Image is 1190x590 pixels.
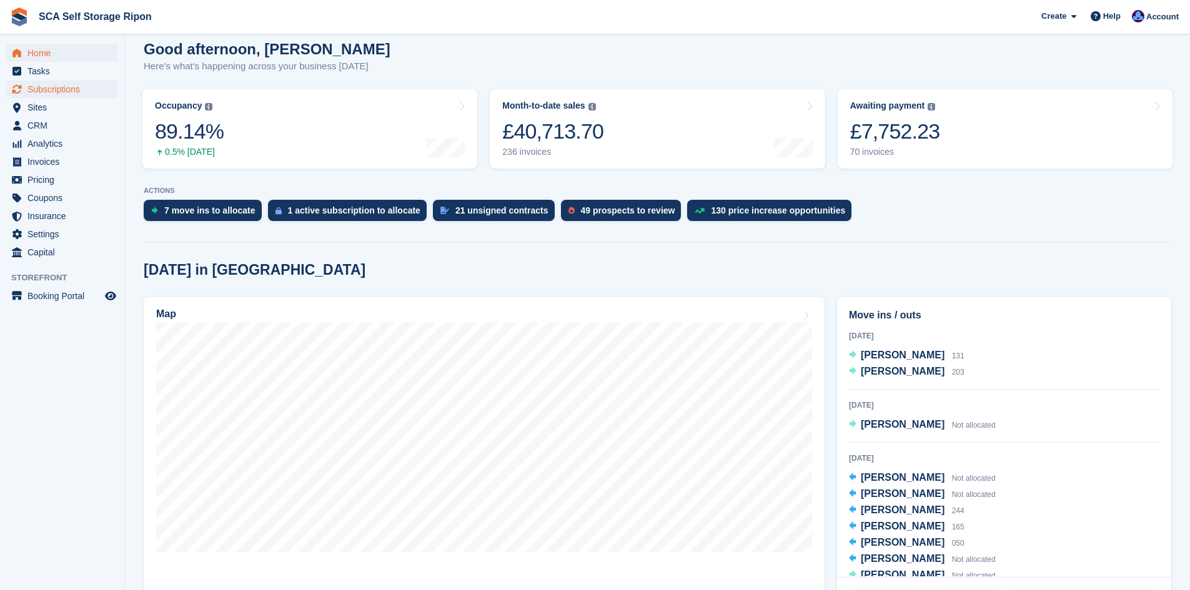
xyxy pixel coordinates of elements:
[27,189,102,207] span: Coupons
[490,89,825,169] a: Month-to-date sales £40,713.70 236 invoices
[849,364,964,380] a: [PERSON_NAME] 203
[849,453,1159,464] div: [DATE]
[695,208,705,214] img: price_increase_opportunities-93ffe204e8149a01c8c9dc8f82e8f89637d9d84a8eef4429ea346261dce0b2c0.svg
[502,101,585,111] div: Month-to-date sales
[144,200,268,227] a: 7 move ins to allocate
[34,6,157,27] a: SCA Self Storage Ripon
[861,537,945,548] span: [PERSON_NAME]
[151,207,158,214] img: move_ins_to_allocate_icon-fdf77a2bb77ea45bf5b3d319d69a93e2d87916cf1d5bf7949dd705db3b84f3ca.svg
[27,287,102,305] span: Booking Portal
[861,419,945,430] span: [PERSON_NAME]
[1041,10,1066,22] span: Create
[27,62,102,80] span: Tasks
[861,488,945,499] span: [PERSON_NAME]
[861,553,945,564] span: [PERSON_NAME]
[27,44,102,62] span: Home
[849,348,964,364] a: [PERSON_NAME] 131
[568,207,575,214] img: prospect-51fa495bee0391a8d652442698ab0144808aea92771e9ea1ae160a38d050c398.svg
[952,555,996,564] span: Not allocated
[6,99,118,116] a: menu
[861,569,945,580] span: [PERSON_NAME]
[952,490,996,499] span: Not allocated
[861,504,945,515] span: [PERSON_NAME]
[561,200,688,227] a: 49 prospects to review
[849,551,996,568] a: [PERSON_NAME] Not allocated
[6,44,118,62] a: menu
[275,207,282,215] img: active_subscription_to_allocate_icon-d502201f5373d7db506a760aba3b589e785aa758c864c3986d89f69b8ff3...
[849,400,1159,411] div: [DATE]
[144,59,390,74] p: Here's what's happening across your business [DATE]
[861,472,945,483] span: [PERSON_NAME]
[205,103,212,111] img: icon-info-grey-7440780725fd019a000dd9b08b2336e03edf1995a4989e88bcd33f0948082b44.svg
[27,171,102,189] span: Pricing
[849,486,996,503] a: [PERSON_NAME] Not allocated
[27,225,102,243] span: Settings
[861,366,945,376] span: [PERSON_NAME]
[27,243,102,261] span: Capital
[849,568,996,584] a: [PERSON_NAME] Not allocated
[103,288,118,303] a: Preview store
[1132,10,1144,22] img: Sarah Race
[838,89,1173,169] a: Awaiting payment £7,752.23 70 invoices
[268,200,433,227] a: 1 active subscription to allocate
[6,62,118,80] a: menu
[849,417,996,433] a: [PERSON_NAME] Not allocated
[10,7,29,26] img: stora-icon-8386f47178a22dfd0bd8f6a31ec36ba5ce8667c1dd55bd0f319d3a0aa187defe.svg
[849,470,996,486] a: [PERSON_NAME] Not allocated
[1103,10,1121,22] span: Help
[11,272,124,284] span: Storefront
[952,352,964,360] span: 131
[711,205,845,215] div: 130 price increase opportunities
[850,147,940,157] div: 70 invoices
[433,200,561,227] a: 21 unsigned contracts
[952,523,964,531] span: 165
[1146,11,1179,23] span: Account
[155,101,202,111] div: Occupancy
[27,135,102,152] span: Analytics
[6,171,118,189] a: menu
[6,135,118,152] a: menu
[588,103,596,111] img: icon-info-grey-7440780725fd019a000dd9b08b2336e03edf1995a4989e88bcd33f0948082b44.svg
[455,205,548,215] div: 21 unsigned contracts
[156,308,176,320] h2: Map
[952,571,996,580] span: Not allocated
[27,81,102,98] span: Subscriptions
[27,117,102,134] span: CRM
[6,287,118,305] a: menu
[502,147,603,157] div: 236 invoices
[952,474,996,483] span: Not allocated
[155,119,224,144] div: 89.14%
[849,308,1159,323] h2: Move ins / outs
[6,153,118,170] a: menu
[952,506,964,515] span: 244
[144,41,390,57] h1: Good afternoon, [PERSON_NAME]
[861,521,945,531] span: [PERSON_NAME]
[861,350,945,360] span: [PERSON_NAME]
[144,187,1171,195] p: ACTIONS
[27,153,102,170] span: Invoices
[27,99,102,116] span: Sites
[952,421,996,430] span: Not allocated
[6,189,118,207] a: menu
[849,535,964,551] a: [PERSON_NAME] 050
[6,81,118,98] a: menu
[6,117,118,134] a: menu
[581,205,675,215] div: 49 prospects to review
[6,207,118,225] a: menu
[142,89,477,169] a: Occupancy 89.14% 0.5% [DATE]
[502,119,603,144] div: £40,713.70
[27,207,102,225] span: Insurance
[849,519,964,535] a: [PERSON_NAME] 165
[144,262,365,278] h2: [DATE] in [GEOGRAPHIC_DATA]
[952,368,964,376] span: 203
[849,503,964,519] a: [PERSON_NAME] 244
[155,147,224,157] div: 0.5% [DATE]
[288,205,420,215] div: 1 active subscription to allocate
[850,101,925,111] div: Awaiting payment
[164,205,255,215] div: 7 move ins to allocate
[6,243,118,261] a: menu
[849,330,1159,342] div: [DATE]
[952,539,964,548] span: 050
[687,200,858,227] a: 130 price increase opportunities
[6,225,118,243] a: menu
